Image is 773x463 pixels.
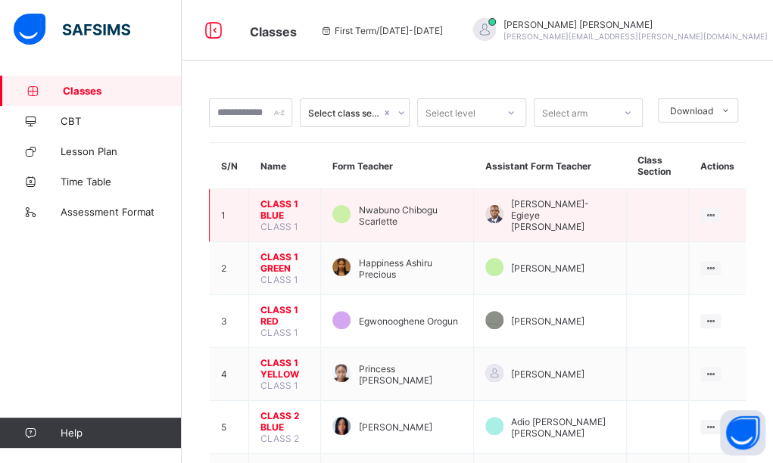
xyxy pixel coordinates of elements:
div: Select level [425,98,475,127]
span: [PERSON_NAME] [511,263,584,274]
div: Select arm [542,98,588,127]
th: Form Teacher [321,143,474,189]
span: [PERSON_NAME] [PERSON_NAME] [503,19,768,30]
div: Select class section [308,107,381,119]
span: CLASS 1 [260,221,298,232]
span: Assessment Format [61,206,182,218]
span: Adio [PERSON_NAME] [PERSON_NAME] [511,416,615,439]
span: Princess [PERSON_NAME] [358,363,462,386]
td: 2 [210,242,249,295]
td: 4 [210,348,249,401]
th: Assistant Form Teacher [474,143,627,189]
td: 5 [210,401,249,454]
span: Classes [250,24,297,39]
span: CLASS 1 BLUE [260,198,309,221]
span: CLASS 2 BLUE [260,410,309,433]
span: CLASS 1 RED [260,304,309,327]
td: 1 [210,189,249,242]
span: CBT [61,115,182,127]
span: Download [670,105,713,117]
span: Nwabuno Chibogu Scarlette [358,204,462,227]
span: [PERSON_NAME] [358,421,432,433]
span: [PERSON_NAME][EMAIL_ADDRESS][PERSON_NAME][DOMAIN_NAME] [503,32,768,41]
span: CLASS 1 [260,380,298,391]
th: S/N [210,143,249,189]
th: Actions [689,143,746,189]
th: Name [249,143,321,189]
span: [PERSON_NAME] [511,368,584,380]
span: CLASS 1 [260,274,298,285]
span: Egwonooghene Orogun [358,315,457,327]
span: CLASS 2 [260,433,299,444]
span: [PERSON_NAME]-Egieye [PERSON_NAME] [511,198,615,232]
span: CLASS 1 YELLOW [260,357,309,380]
span: Help [61,427,181,439]
span: Time Table [61,176,182,188]
span: [PERSON_NAME] [511,315,584,327]
span: Lesson Plan [61,145,182,157]
span: session/term information [319,25,443,36]
th: Class Section [626,143,689,189]
img: safsims [14,14,130,45]
td: 3 [210,295,249,348]
span: Happiness Ashiru Precious [358,257,462,280]
span: CLASS 1 [260,327,298,338]
button: Open asap [720,410,765,455]
span: Classes [63,85,182,97]
span: CLASS 1 GREEN [260,251,309,274]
